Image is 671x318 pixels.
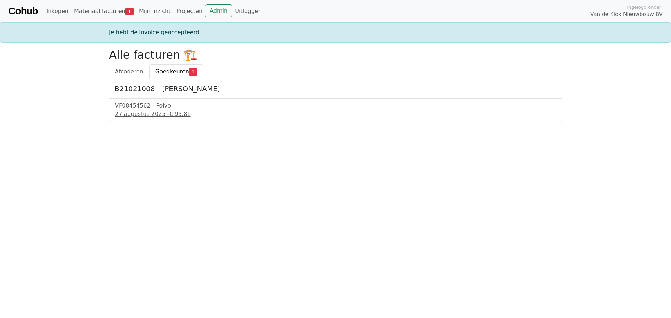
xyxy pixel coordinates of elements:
a: Cohub [8,3,38,20]
a: Uitloggen [232,4,265,18]
span: Goedkeuren [155,68,189,75]
h2: Alle facturen 🏗️ [109,48,562,61]
div: 27 augustus 2025 - [115,110,556,118]
a: Materiaal facturen1 [71,4,136,18]
h5: B21021008 - [PERSON_NAME] [115,84,556,93]
span: 1 [189,68,197,75]
span: € 95,81 [169,111,190,117]
a: Projecten [173,4,205,18]
a: VF08454562 - Polvo27 augustus 2025 -€ 95,81 [115,102,556,118]
a: Afcoderen [109,64,149,79]
span: Afcoderen [115,68,143,75]
div: VF08454562 - Polvo [115,102,556,110]
span: Van de Klok Nieuwbouw BV [590,10,663,19]
a: Goedkeuren1 [149,64,203,79]
a: Mijn inzicht [136,4,174,18]
span: Ingelogd onder: [627,4,663,10]
a: Inkopen [43,4,71,18]
span: 1 [125,8,134,15]
div: Je hebt de invoice geaccepteerd [105,28,566,37]
a: Admin [205,4,232,17]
